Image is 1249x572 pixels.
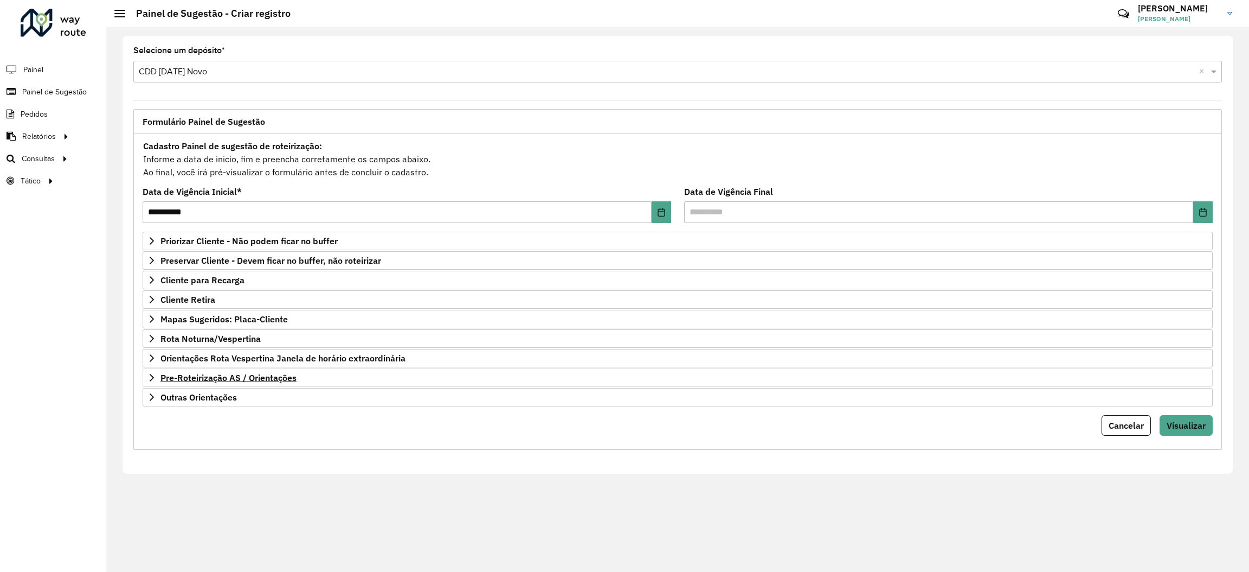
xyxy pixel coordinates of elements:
[160,373,297,382] span: Pre-Roteirização AS / Orientações
[22,86,87,98] span: Painel de Sugestão
[160,237,338,245] span: Priorizar Cliente - Não podem ficar no buffer
[143,368,1213,387] a: Pre-Roteirização AS / Orientações
[684,185,773,198] label: Data de Vigência Final
[23,64,43,75] span: Painel
[1199,65,1208,78] span: Clear all
[133,44,225,57] label: Selecione um depósito
[143,251,1213,270] a: Preservar Cliente - Devem ficar no buffer, não roteirizar
[160,276,244,284] span: Cliente para Recarga
[143,349,1213,367] a: Orientações Rota Vespertina Janela de horário extraordinária
[160,334,261,343] span: Rota Noturna/Vespertina
[1102,415,1151,436] button: Cancelar
[143,329,1213,348] a: Rota Noturna/Vespertina
[143,139,1213,179] div: Informe a data de inicio, fim e preencha corretamente os campos abaixo. Ao final, você irá pré-vi...
[1138,3,1219,14] h3: [PERSON_NAME]
[143,388,1213,406] a: Outras Orientações
[1109,420,1144,431] span: Cancelar
[160,354,405,363] span: Orientações Rota Vespertina Janela de horário extraordinária
[143,117,265,126] span: Formulário Painel de Sugestão
[1160,415,1213,436] button: Visualizar
[21,175,41,187] span: Tático
[160,393,237,402] span: Outras Orientações
[143,232,1213,250] a: Priorizar Cliente - Não podem ficar no buffer
[1112,2,1135,26] a: Contato Rápido
[160,256,381,265] span: Preservar Cliente - Devem ficar no buffer, não roteirizar
[22,131,56,142] span: Relatórios
[125,8,291,20] h2: Painel de Sugestão - Criar registro
[143,310,1213,328] a: Mapas Sugeridos: Placa-Cliente
[1138,14,1219,24] span: [PERSON_NAME]
[160,295,215,304] span: Cliente Retira
[143,185,242,198] label: Data de Vigência Inicial
[1167,420,1206,431] span: Visualizar
[22,153,55,164] span: Consultas
[1193,201,1213,223] button: Choose Date
[143,141,322,151] strong: Cadastro Painel de sugestão de roteirização:
[143,290,1213,309] a: Cliente Retira
[143,271,1213,289] a: Cliente para Recarga
[652,201,671,223] button: Choose Date
[21,109,48,120] span: Pedidos
[160,315,288,323] span: Mapas Sugeridos: Placa-Cliente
